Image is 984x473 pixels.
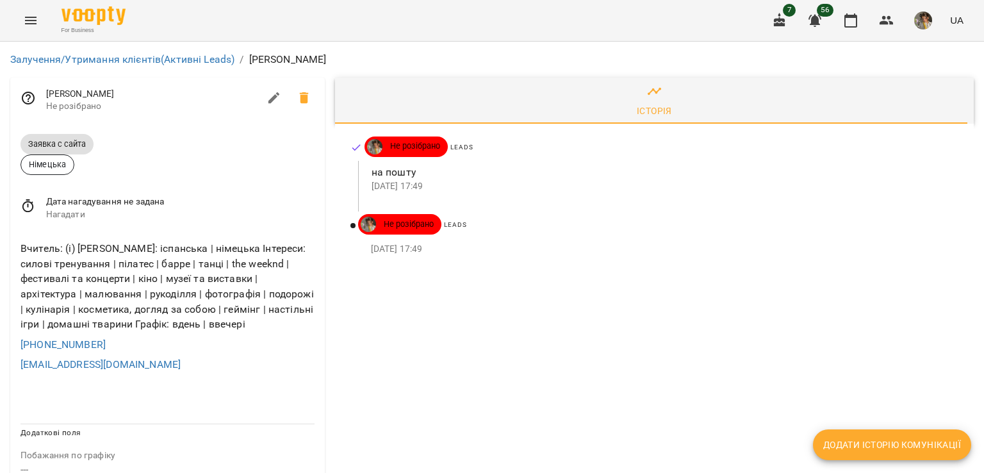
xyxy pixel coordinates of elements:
img: Нестеренко Ірина Валентинівна [361,217,376,232]
span: Нагадати [46,208,315,221]
div: Вчитель: (і) [PERSON_NAME]: іспанська | німецька Інтереси: силові тренування | пілатес | барре | ... [18,238,317,334]
button: Menu [15,5,46,36]
li: / [240,52,243,67]
span: [PERSON_NAME] [46,88,259,101]
img: Voopty Logo [61,6,126,25]
p: [DATE] 17:49 [372,180,953,193]
span: Додати історію комунікації [823,437,961,452]
span: Заявка с сайта [20,138,94,149]
img: 084cbd57bb1921baabc4626302ca7563.jfif [914,12,932,29]
nav: breadcrumb [10,52,974,67]
span: Leads [444,221,466,228]
p: field-description [20,449,315,462]
a: Нестеренко Ірина Валентинівна [365,139,382,154]
p: [DATE] 17:49 [371,243,953,256]
p: [PERSON_NAME] [249,52,327,67]
a: Нестеренко Ірина Валентинівна [358,217,376,232]
p: на пошту [372,165,953,180]
a: [PHONE_NUMBER] [20,338,106,351]
span: 56 [817,4,833,17]
span: Не розібрано [376,219,442,230]
button: UA [945,8,969,32]
span: Не розібрано [382,140,448,152]
span: For Business [61,26,126,35]
span: UA [950,13,963,27]
span: 7 [783,4,796,17]
div: Історія [637,103,672,119]
span: Німецька [21,158,74,170]
svg: Відповідальний співробітник не заданий [20,90,36,106]
button: Додати історію комунікації [813,429,971,460]
span: Дата нагадування не задана [46,195,315,208]
span: Додаткові поля [20,428,81,437]
span: Leads [450,144,473,151]
img: Нестеренко Ірина Валентинівна [367,139,382,154]
a: [EMAIL_ADDRESS][DOMAIN_NAME] [20,358,181,370]
span: Не розібрано [46,100,259,113]
a: Залучення/Утримання клієнтів(Активні Leads) [10,53,234,65]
